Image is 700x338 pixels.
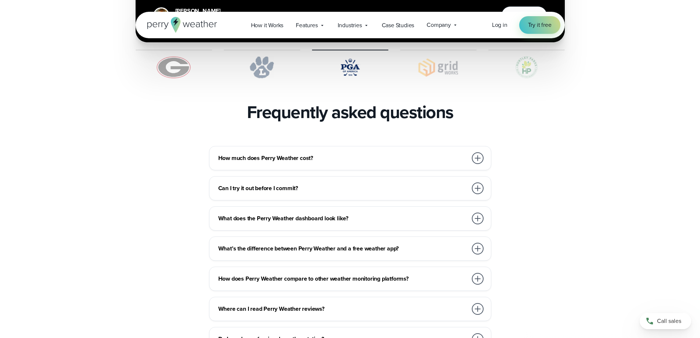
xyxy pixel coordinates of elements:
span: Watch [513,11,529,20]
img: PGA.svg [312,56,388,78]
h3: How much does Perry Weather cost? [218,154,467,163]
h3: How does Perry Weather compare to other weather monitoring platforms? [218,274,467,283]
img: Paul Earnest, Director of Golf & Operations, PGA Frisco Headshot [154,8,168,22]
h3: What does the Perry Weather dashboard look like? [218,214,467,223]
h3: What’s the difference between Perry Weather and a free weather app? [218,244,467,253]
button: Watch [501,6,547,25]
a: How it Works [245,18,290,33]
a: Log in [492,21,507,29]
img: Gridworks.svg [400,56,477,78]
a: Call sales [640,313,691,329]
span: Features [296,21,317,30]
div: [PERSON_NAME] [175,7,278,15]
a: Case Studies [376,18,421,33]
h3: Can I try it out before I commit? [218,184,467,193]
span: Try it free [528,21,552,29]
h3: Where can I read Perry Weather reviews? [218,305,467,313]
h2: Frequently asked questions [247,102,453,122]
span: Industries [338,21,362,30]
span: Company [427,21,451,29]
span: Case Studies [382,21,414,30]
span: Call sales [657,317,681,325]
a: Try it free [519,16,560,34]
span: How it Works [251,21,284,30]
